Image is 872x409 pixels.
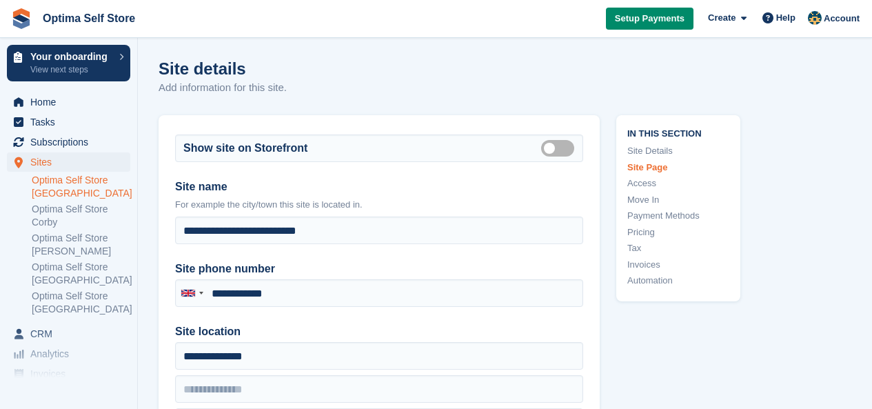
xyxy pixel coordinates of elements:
span: In this section [627,126,729,139]
label: Is public [541,147,580,149]
a: Optima Self Store [PERSON_NAME] [32,232,130,258]
span: Create [708,11,736,25]
a: Move In [627,193,729,207]
a: Optima Self Store [GEOGRAPHIC_DATA] [32,174,130,200]
p: Add information for this site. [159,80,287,96]
a: Site Details [627,144,729,158]
span: Subscriptions [30,132,113,152]
label: Site location [175,323,583,340]
a: Access [627,177,729,190]
p: View next steps [30,63,112,76]
a: menu [7,92,130,112]
a: Invoices [627,258,729,272]
p: For example the city/town this site is located in. [175,198,583,212]
a: Payment Methods [627,209,729,223]
h1: Site details [159,59,287,78]
img: Alex Morgan-Jones [808,11,822,25]
label: Site phone number [175,261,583,277]
a: menu [7,344,130,363]
a: Pricing [627,226,729,239]
span: CRM [30,324,113,343]
a: menu [7,324,130,343]
a: Optima Self Store [GEOGRAPHIC_DATA] [32,261,130,287]
span: Account [824,12,860,26]
a: menu [7,112,130,132]
a: Your onboarding View next steps [7,45,130,81]
p: Your onboarding [30,52,112,61]
label: Show site on Storefront [183,140,307,157]
a: Optima Self Store [GEOGRAPHIC_DATA] [32,290,130,316]
a: Setup Payments [606,8,693,30]
a: Optima Self Store Corby [32,203,130,229]
a: Site Page [627,161,729,174]
span: Tasks [30,112,113,132]
span: Sites [30,152,113,172]
a: Automation [627,274,729,288]
span: Analytics [30,344,113,363]
span: Help [776,11,795,25]
a: menu [7,132,130,152]
span: Setup Payments [615,12,685,26]
div: United Kingdom: +44 [176,280,207,306]
a: menu [7,152,130,172]
span: Invoices [30,364,113,383]
a: Optima Self Store [37,7,141,30]
img: stora-icon-8386f47178a22dfd0bd8f6a31ec36ba5ce8667c1dd55bd0f319d3a0aa187defe.svg [11,8,32,29]
a: menu [7,364,130,383]
a: Tax [627,241,729,255]
span: Home [30,92,113,112]
label: Site name [175,179,583,195]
